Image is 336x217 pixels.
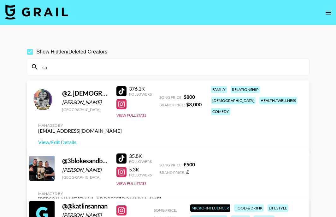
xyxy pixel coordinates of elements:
div: food & drink [234,204,264,212]
strong: £ [186,169,189,175]
button: View Full Stats [116,113,146,118]
div: [PERSON_NAME] [62,167,109,173]
div: [PERSON_NAME] [62,99,109,105]
div: Followers [129,159,152,164]
span: Song Price: [159,163,182,167]
strong: £ 500 [184,161,195,167]
div: Micro-Influencer [190,204,230,212]
div: [DEMOGRAPHIC_DATA] [211,97,256,104]
div: relationship [231,86,260,93]
div: @ 2.[DEMOGRAPHIC_DATA].and.2.babies [62,89,109,97]
div: @ 3blokesandbeers [62,157,109,165]
span: Song Price: [154,208,177,213]
div: [GEOGRAPHIC_DATA] [62,107,109,112]
div: lifestyle [268,204,288,212]
span: Brand Price: [159,103,185,107]
div: 35.8K [129,153,152,159]
div: [EMAIL_ADDRESS][DOMAIN_NAME] [38,128,122,134]
button: open drawer [322,6,335,19]
div: [PERSON_NAME][EMAIL_ADDRESS][DOMAIN_NAME] [38,196,161,202]
strong: $ 3,000 [186,101,202,107]
button: View Full Stats [116,181,146,186]
strong: $ 800 [184,94,195,100]
div: health / wellness [259,97,297,104]
span: Song Price: [159,95,182,100]
div: family [211,86,227,93]
div: 5.3K [129,166,152,173]
div: comedy [211,108,230,115]
div: Managed By [38,191,161,196]
input: Search by User Name [38,62,305,72]
a: View/Edit Details [38,139,122,145]
img: Grail Talent [5,4,68,19]
span: Brand Price: [159,170,185,175]
div: [GEOGRAPHIC_DATA] [62,175,109,180]
div: 376.1K [129,86,152,92]
div: Followers [129,92,152,97]
div: Followers [129,173,152,177]
div: @ @katlinsannan [62,202,109,210]
div: Managed By [38,123,122,128]
span: Show Hidden/Deleted Creators [37,48,108,56]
